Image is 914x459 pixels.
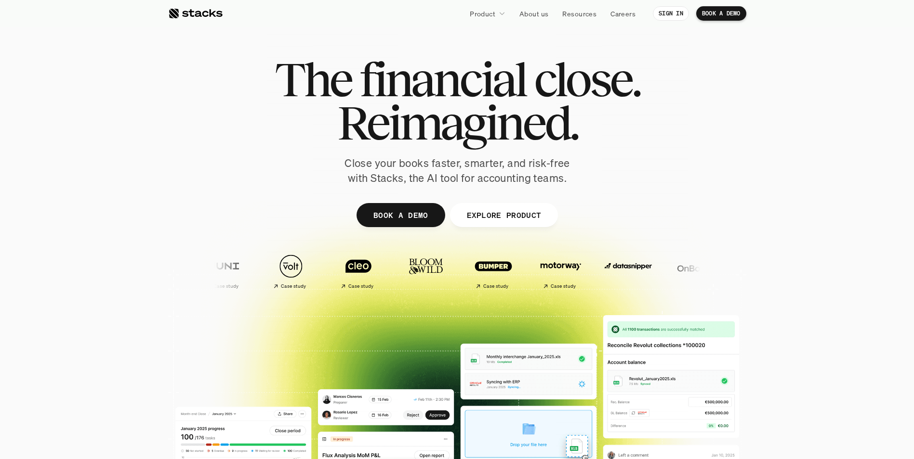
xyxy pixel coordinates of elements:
[702,10,741,17] p: BOOK A DEMO
[462,249,525,293] a: Case study
[192,249,255,293] a: Case study
[373,208,428,222] p: BOOK A DEMO
[275,58,351,101] span: The
[470,9,495,19] p: Product
[260,249,322,293] a: Case study
[337,156,578,186] p: Close your books faster, smarter, and risk-free with Stacks, the AI tool for accounting teams.
[466,208,541,222] p: EXPLORE PRODUCT
[659,10,683,17] p: SIGN IN
[483,283,508,289] h2: Case study
[534,58,640,101] span: close.
[359,58,526,101] span: financial
[653,6,689,21] a: SIGN IN
[348,283,373,289] h2: Case study
[605,5,641,22] a: Careers
[514,5,554,22] a: About us
[337,101,577,144] span: Reimagined.
[696,6,746,21] a: BOOK A DEMO
[562,9,596,19] p: Resources
[556,5,602,22] a: Resources
[280,283,306,289] h2: Case study
[327,249,390,293] a: Case study
[213,283,238,289] h2: Case study
[610,9,636,19] p: Careers
[356,203,445,227] a: BOOK A DEMO
[530,249,592,293] a: Case study
[450,203,558,227] a: EXPLORE PRODUCT
[550,283,576,289] h2: Case study
[519,9,548,19] p: About us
